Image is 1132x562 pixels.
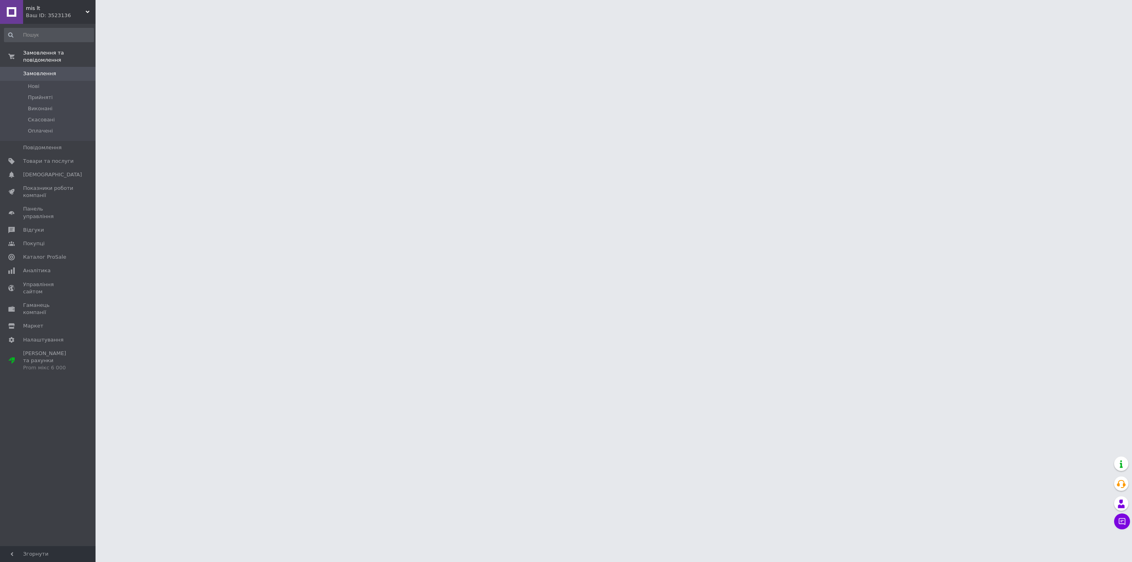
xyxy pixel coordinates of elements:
[23,171,82,178] span: [DEMOGRAPHIC_DATA]
[23,49,96,64] span: Замовлення та повідомлення
[23,240,45,247] span: Покупці
[28,83,39,90] span: Нові
[28,116,55,123] span: Скасовані
[23,322,43,330] span: Маркет
[1114,513,1130,529] button: Чат з покупцем
[23,70,56,77] span: Замовлення
[23,144,62,151] span: Повідомлення
[23,364,74,371] div: Prom мікс 6 000
[23,336,64,343] span: Налаштування
[23,205,74,220] span: Панель управління
[23,281,74,295] span: Управління сайтом
[23,158,74,165] span: Товари та послуги
[23,350,74,372] span: [PERSON_NAME] та рахунки
[26,12,96,19] div: Ваш ID: 3523136
[23,185,74,199] span: Показники роботи компанії
[28,127,53,135] span: Оплачені
[26,5,86,12] span: mis lt
[28,94,53,101] span: Прийняті
[4,28,94,42] input: Пошук
[23,254,66,261] span: Каталог ProSale
[23,267,51,274] span: Аналітика
[23,226,44,234] span: Відгуки
[23,302,74,316] span: Гаманець компанії
[28,105,53,112] span: Виконані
